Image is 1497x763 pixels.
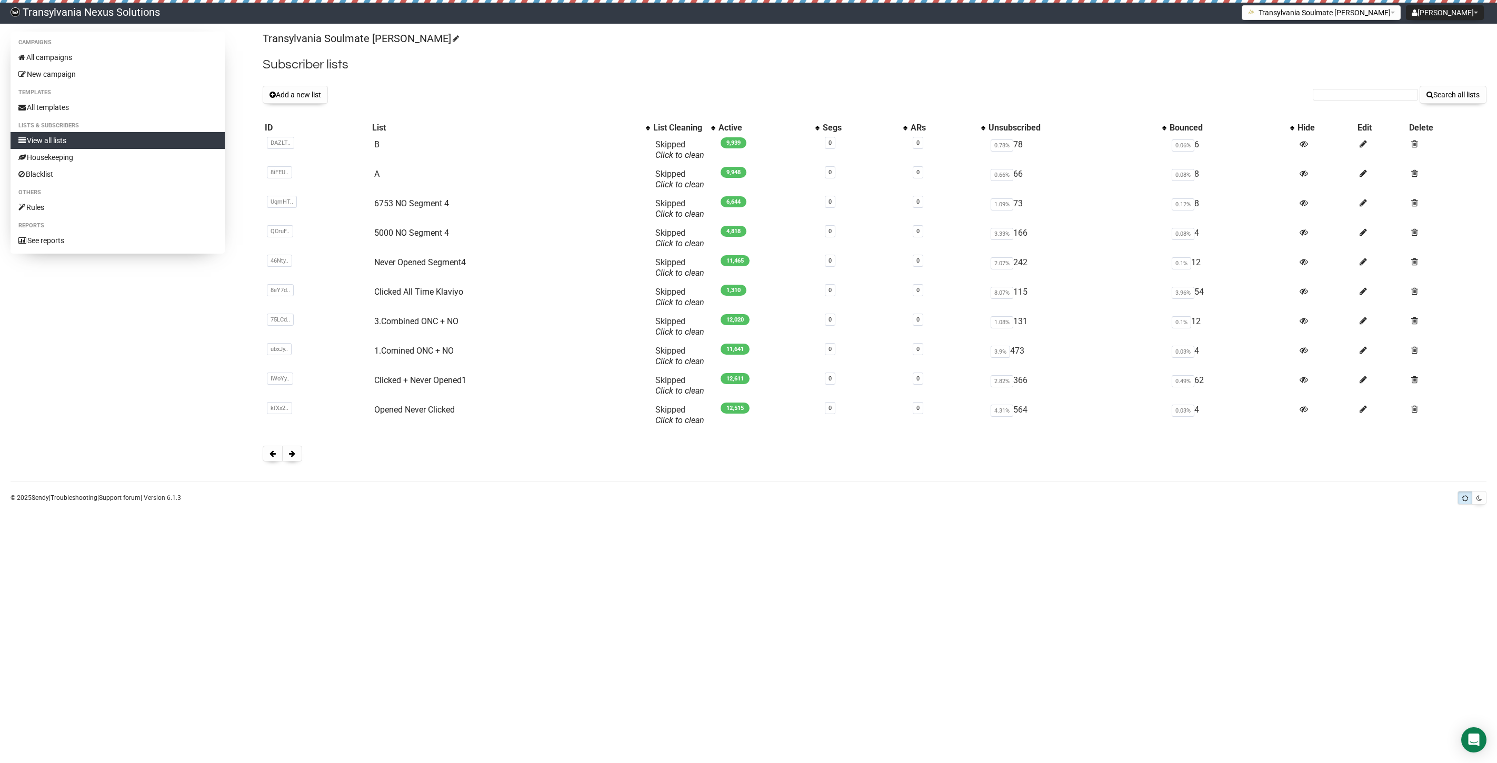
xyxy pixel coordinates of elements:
[1172,375,1194,387] span: 0.49%
[986,135,1167,165] td: 78
[1247,8,1256,16] img: 1.png
[655,228,704,248] span: Skipped
[263,32,457,45] a: Transylvania Soulmate [PERSON_NAME]
[655,405,704,425] span: Skipped
[653,123,706,133] div: List Cleaning
[1170,123,1285,133] div: Bounced
[11,36,225,49] li: Campaigns
[655,415,704,425] a: Click to clean
[1167,253,1295,283] td: 12
[1242,5,1401,20] button: Transylvania Soulmate [PERSON_NAME]
[829,405,832,411] a: 0
[1172,198,1194,210] span: 0.12%
[655,287,704,307] span: Skipped
[986,194,1167,224] td: 73
[991,169,1013,181] span: 0.66%
[374,346,454,356] a: 1.Comined ONC + NO
[655,356,704,366] a: Click to clean
[916,198,920,205] a: 0
[51,494,97,501] a: Troubleshooting
[821,121,909,135] th: Segs: No sort applied, activate to apply an ascending sort
[1167,371,1295,400] td: 62
[267,314,294,326] span: 75LCd..
[655,179,704,189] a: Click to clean
[1295,121,1356,135] th: Hide: No sort applied, sorting is disabled
[989,123,1157,133] div: Unsubscribed
[829,228,832,235] a: 0
[1167,312,1295,342] td: 12
[655,198,704,219] span: Skipped
[655,316,704,337] span: Skipped
[1172,346,1194,358] span: 0.03%
[374,198,449,208] a: 6753 NO Segment 4
[655,346,704,366] span: Skipped
[11,492,181,504] p: © 2025 | | | Version 6.1.3
[370,121,651,135] th: List: No sort applied, activate to apply an ascending sort
[991,139,1013,152] span: 0.78%
[829,169,832,176] a: 0
[986,224,1167,253] td: 166
[11,219,225,232] li: Reports
[655,375,704,396] span: Skipped
[991,346,1010,358] span: 3.9%
[916,257,920,264] a: 0
[986,253,1167,283] td: 242
[1355,121,1407,135] th: Edit: No sort applied, sorting is disabled
[267,196,297,208] span: UqmHT..
[721,285,746,296] span: 1,310
[986,371,1167,400] td: 366
[991,316,1013,328] span: 1.08%
[986,342,1167,371] td: 473
[721,167,746,178] span: 9,948
[655,238,704,248] a: Click to clean
[655,139,704,160] span: Skipped
[374,228,449,238] a: 5000 NO Segment 4
[1167,121,1295,135] th: Bounced: No sort applied, activate to apply an ascending sort
[1172,228,1194,240] span: 0.08%
[11,166,225,183] a: Blacklist
[11,49,225,66] a: All campaigns
[916,316,920,323] a: 0
[11,99,225,116] a: All templates
[1298,123,1354,133] div: Hide
[267,166,292,178] span: 8iFEU..
[374,169,380,179] a: A
[991,375,1013,387] span: 2.82%
[374,139,380,149] a: B
[1172,257,1191,269] span: 0.1%
[916,405,920,411] a: 0
[263,55,1486,74] h2: Subscriber lists
[829,198,832,205] a: 0
[651,121,716,135] th: List Cleaning: No sort applied, activate to apply an ascending sort
[1167,165,1295,194] td: 8
[721,373,750,384] span: 12,611
[374,287,463,297] a: Clicked All Time Klaviyo
[721,226,746,237] span: 4,818
[829,287,832,294] a: 0
[1358,123,1405,133] div: Edit
[1167,135,1295,165] td: 6
[1406,5,1484,20] button: [PERSON_NAME]
[1167,400,1295,430] td: 4
[829,346,832,353] a: 0
[11,199,225,216] a: Rules
[11,149,225,166] a: Housekeeping
[991,228,1013,240] span: 3.33%
[991,257,1013,269] span: 2.07%
[655,150,704,160] a: Click to clean
[11,7,20,17] img: 586cc6b7d8bc403f0c61b981d947c989
[1172,139,1194,152] span: 0.06%
[263,86,328,104] button: Add a new list
[267,373,293,385] span: IWoYy..
[655,169,704,189] span: Skipped
[716,121,821,135] th: Active: No sort applied, activate to apply an ascending sort
[721,403,750,414] span: 12,515
[1409,123,1484,133] div: Delete
[374,316,458,326] a: 3.Combined ONC + NO
[1167,342,1295,371] td: 4
[916,287,920,294] a: 0
[11,232,225,249] a: See reports
[986,165,1167,194] td: 66
[655,386,704,396] a: Click to clean
[32,494,49,501] a: Sendy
